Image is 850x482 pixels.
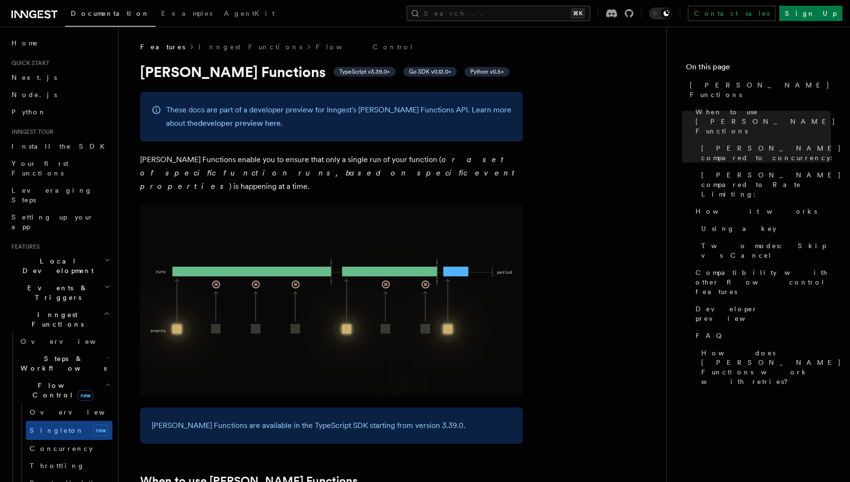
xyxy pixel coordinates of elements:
span: Developer preview [695,304,831,323]
button: Steps & Workflows [17,350,112,377]
a: Documentation [65,3,155,27]
span: Go SDK v0.12.0+ [409,68,451,76]
button: Local Development [8,252,112,279]
a: How does [PERSON_NAME] Functions work with retries? [697,344,831,390]
a: AgentKit [218,3,280,26]
span: FAQ [695,331,727,340]
span: TypeScript v3.39.0+ [339,68,390,76]
a: [PERSON_NAME] compared to Rate Limiting: [697,166,831,203]
a: Install the SDK [8,138,112,155]
span: When to use [PERSON_NAME] Functions [695,107,836,136]
a: Inngest Functions [199,42,302,52]
span: [PERSON_NAME] Functions [690,80,831,99]
span: Overview [21,338,119,345]
a: [PERSON_NAME] Functions [686,77,831,103]
a: developer preview here [198,119,281,128]
span: Quick start [8,59,49,67]
a: [PERSON_NAME] compared to concurrency: [697,140,831,166]
a: When to use [PERSON_NAME] Functions [692,103,831,140]
span: Two modes: Skip vs Cancel [701,241,831,260]
a: FAQ [692,327,831,344]
p: [PERSON_NAME] Functions are available in the TypeScript SDK starting from version 3.39.0. [152,419,511,432]
span: new [93,425,109,436]
span: [PERSON_NAME] compared to Rate Limiting: [701,170,841,199]
a: Home [8,34,112,52]
p: [PERSON_NAME] Functions enable you to ensure that only a single run of your function ( ) is happe... [140,153,523,193]
span: Python v0.5+ [470,68,504,76]
span: Compatibility with other flow control features [695,268,831,296]
span: Leveraging Steps [11,186,92,204]
a: Throttling [26,457,112,474]
span: Examples [161,10,212,17]
button: Inngest Functions [8,306,112,333]
a: Two modes: Skip vs Cancel [697,237,831,264]
span: [PERSON_NAME] compared to concurrency: [701,143,841,163]
span: Node.js [11,91,57,99]
a: Examples [155,3,218,26]
a: Compatibility with other flow control features [692,264,831,300]
a: Developer preview [692,300,831,327]
button: Toggle dark mode [649,8,672,19]
span: Events & Triggers [8,283,104,302]
span: Home [11,38,38,48]
span: Features [8,243,40,251]
a: Overview [26,404,112,421]
span: new [77,390,93,401]
a: Contact sales [688,6,775,21]
a: Singletonnew [26,421,112,440]
p: These docs are part of a developer preview for Inngest's [PERSON_NAME] Functions API. Learn more ... [166,103,511,130]
span: Overview [30,408,128,416]
span: AgentKit [224,10,275,17]
button: Events & Triggers [8,279,112,306]
a: Your first Functions [8,155,112,182]
a: Leveraging Steps [8,182,112,208]
a: Flow Control [316,42,414,52]
a: Node.js [8,86,112,103]
h4: On this page [686,61,831,77]
a: Using a key [697,220,831,237]
span: Using a key [701,224,776,233]
span: Setting up your app [11,213,94,230]
kbd: ⌘K [571,9,585,18]
a: Sign Up [779,6,842,21]
button: Search...⌘K [407,6,590,21]
span: Steps & Workflows [17,354,107,373]
span: Your first Functions [11,160,68,177]
span: Local Development [8,256,104,275]
span: How it works [695,207,817,216]
span: How does [PERSON_NAME] Functions work with retries? [701,348,841,386]
span: Singleton [30,427,84,434]
span: Inngest Functions [8,310,103,329]
a: Setting up your app [8,208,112,235]
em: or a set of specific function runs, based on specific event properties [140,155,519,191]
h1: [PERSON_NAME] Functions [140,63,523,80]
button: Flow Controlnew [17,377,112,404]
img: Singleton Functions only process one run at a time. [140,205,523,396]
span: Documentation [71,10,150,17]
a: How it works [692,203,831,220]
span: Throttling [30,462,85,470]
span: Flow Control [17,381,105,400]
span: Python [11,108,46,116]
a: Next.js [8,69,112,86]
span: Features [140,42,185,52]
span: Next.js [11,74,57,81]
a: Concurrency [26,440,112,457]
a: Python [8,103,112,120]
a: Overview [17,333,112,350]
span: Inngest tour [8,128,54,136]
span: Concurrency [30,445,93,452]
span: Install the SDK [11,142,110,150]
